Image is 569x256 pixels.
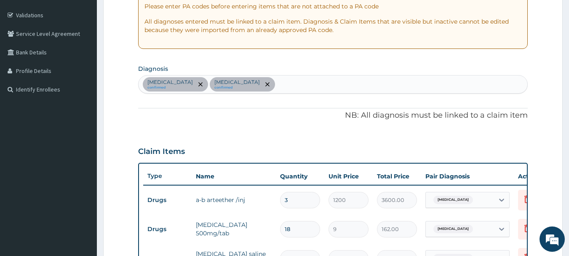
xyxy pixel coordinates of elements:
span: [MEDICAL_DATA] [433,225,473,233]
p: Please enter PA codes before entering items that are not attached to a PA code [144,2,522,11]
td: Drugs [143,192,192,208]
th: Pair Diagnosis [421,168,514,185]
img: d_794563401_company_1708531726252_794563401 [16,42,34,63]
td: [MEDICAL_DATA] 500mg/tab [192,216,276,242]
label: Diagnosis [138,65,168,73]
p: [MEDICAL_DATA] [214,79,260,86]
th: Total Price [373,168,421,185]
span: [MEDICAL_DATA] [433,196,473,204]
th: Type [143,168,192,184]
small: confirmed [214,86,260,90]
textarea: Type your message and hit 'Enter' [4,168,160,198]
p: All diagnoses entered must be linked to a claim item. Diagnosis & Claim Items that are visible bu... [144,17,522,34]
th: Actions [514,168,556,185]
p: [MEDICAL_DATA] [147,79,193,86]
th: Name [192,168,276,185]
div: Minimize live chat window [138,4,158,24]
span: We're online! [49,75,116,160]
p: NB: All diagnosis must be linked to a claim item [138,110,528,121]
div: Chat with us now [44,47,142,58]
th: Quantity [276,168,324,185]
h3: Claim Items [138,147,185,156]
small: confirmed [147,86,193,90]
span: remove selection option [197,81,204,88]
th: Unit Price [324,168,373,185]
span: remove selection option [264,81,271,88]
td: a-b arteether /inj [192,191,276,208]
td: Drugs [143,221,192,237]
